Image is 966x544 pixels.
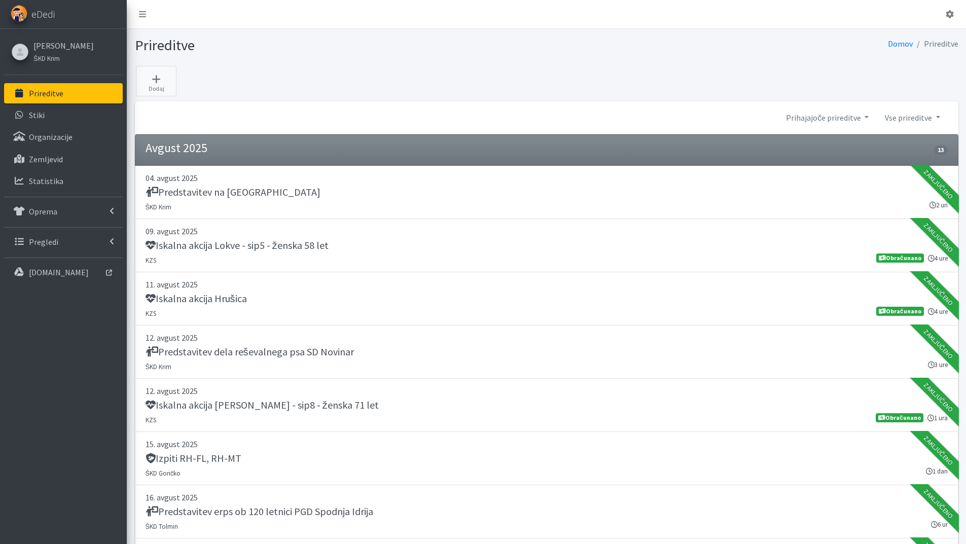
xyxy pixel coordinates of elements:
[29,154,63,164] p: Zemljevid
[29,176,63,186] p: Statistika
[4,127,123,147] a: Organizacije
[11,5,27,22] img: eDedi
[146,239,329,251] h5: Iskalna akcija Lokve - sip5 - ženska 58 let
[146,399,379,411] h5: Iskalna akcija [PERSON_NAME] - sip8 - ženska 71 let
[877,107,948,128] a: Vse prireditve
[146,385,948,397] p: 12. avgust 2025
[146,141,207,156] h4: Avgust 2025
[135,272,958,325] a: 11. avgust 2025 Iskalna akcija Hrušica KZS 4 ure Obračunano Zaključeno
[33,40,94,52] a: [PERSON_NAME]
[146,256,156,264] small: KZS
[29,88,63,98] p: Prireditve
[4,262,123,282] a: [DOMAIN_NAME]
[33,52,94,64] a: ŠKD Krim
[29,110,45,120] p: Stiki
[146,452,241,464] h5: Izpiti RH-FL, RH-MT
[31,7,55,22] span: eDedi
[146,225,948,237] p: 09. avgust 2025
[888,39,913,49] a: Domov
[33,54,60,62] small: ŠKD Krim
[135,37,543,54] h1: Prireditve
[135,379,958,432] a: 12. avgust 2025 Iskalna akcija [PERSON_NAME] - sip8 - ženska 71 let KZS 1 ura Obračunano Zaključeno
[146,186,320,198] h5: Predstavitev na [GEOGRAPHIC_DATA]
[146,505,373,518] h5: Predstavitev erps ob 120 letnici PGD Spodnja Idrija
[135,485,958,538] a: 16. avgust 2025 Predstavitev erps ob 120 letnici PGD Spodnja Idrija ŠKD Tolmin 6 ur Zaključeno
[4,201,123,222] a: Oprema
[135,166,958,219] a: 04. avgust 2025 Predstavitev na [GEOGRAPHIC_DATA] ŠKD Krim 2 uri Zaključeno
[29,267,89,277] p: [DOMAIN_NAME]
[146,491,948,503] p: 16. avgust 2025
[4,171,123,191] a: Statistika
[934,146,947,155] span: 13
[4,105,123,125] a: Stiki
[146,416,156,424] small: KZS
[29,237,58,247] p: Pregledi
[146,203,172,211] small: ŠKD Krim
[778,107,877,128] a: Prihajajoče prireditve
[146,332,948,344] p: 12. avgust 2025
[135,219,958,272] a: 09. avgust 2025 Iskalna akcija Lokve - sip5 - ženska 58 let KZS 4 ure Obračunano Zaključeno
[146,469,181,477] small: ŠKD Goričko
[146,293,247,305] h5: Iskalna akcija Hrušica
[146,362,172,371] small: ŠKD Krim
[4,232,123,252] a: Pregledi
[146,172,948,184] p: 04. avgust 2025
[4,83,123,103] a: Prireditve
[136,66,176,96] a: Dodaj
[876,307,923,316] span: Obračunano
[146,278,948,291] p: 11. avgust 2025
[135,325,958,379] a: 12. avgust 2025 Predstavitev dela reševalnega psa SD Novinar ŠKD Krim 3 ure Zaključeno
[913,37,958,51] li: Prireditve
[135,432,958,485] a: 15. avgust 2025 Izpiti RH-FL, RH-MT ŠKD Goričko 1 dan Zaključeno
[146,438,948,450] p: 15. avgust 2025
[4,149,123,169] a: Zemljevid
[146,522,178,530] small: ŠKD Tolmin
[29,206,57,216] p: Oprema
[146,309,156,317] small: KZS
[876,253,923,263] span: Obračunano
[29,132,73,142] p: Organizacije
[146,346,354,358] h5: Predstavitev dela reševalnega psa SD Novinar
[876,413,923,422] span: Obračunano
